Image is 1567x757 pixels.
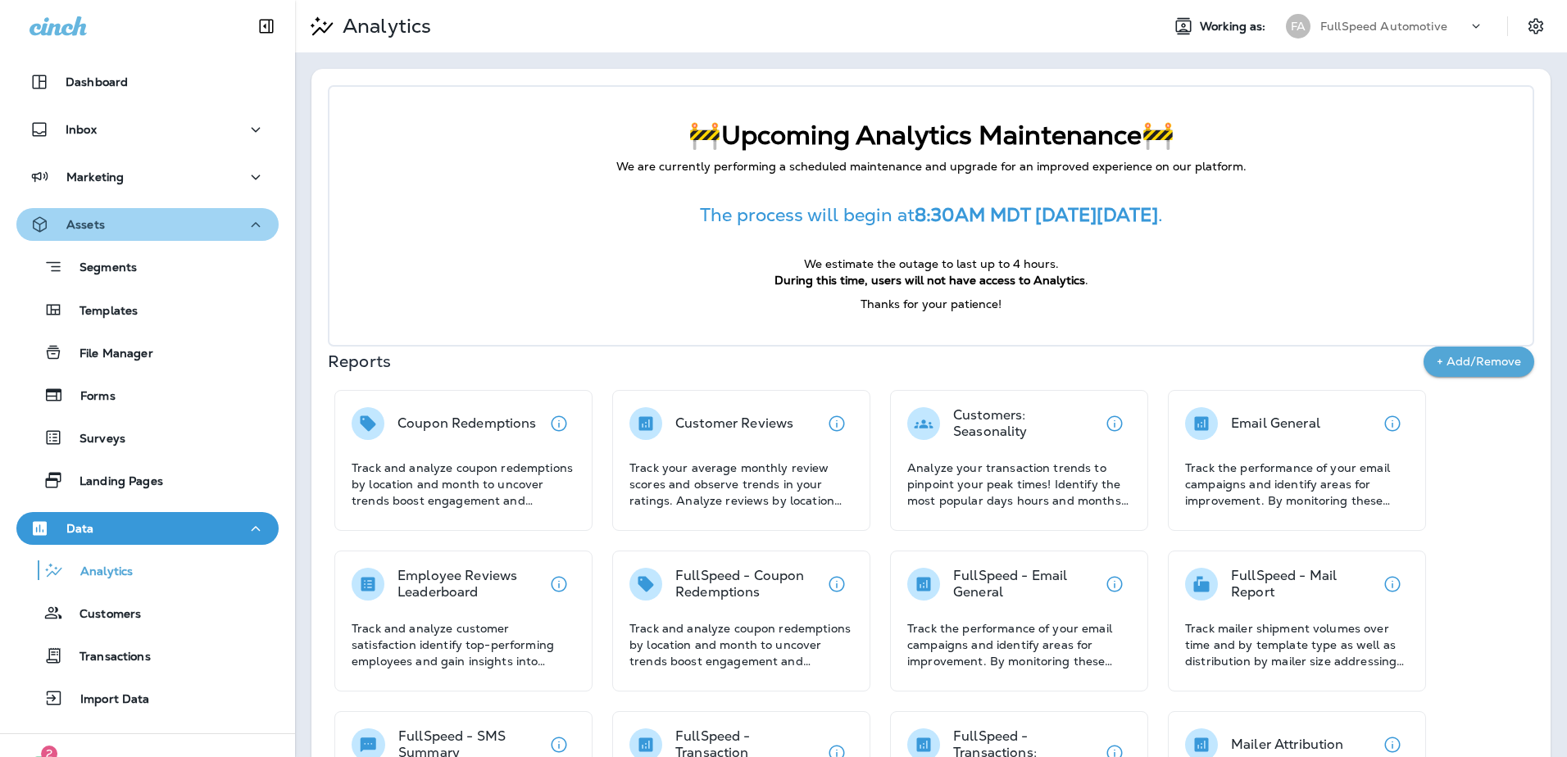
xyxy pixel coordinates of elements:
p: Marketing [66,170,124,184]
p: Coupon Redemptions [397,415,537,432]
p: We are currently performing a scheduled maintenance and upgrade for an improved experience on our... [362,159,1500,175]
p: Dashboard [66,75,128,88]
p: 🚧Upcoming Analytics Maintenance🚧 [362,120,1500,151]
button: View details [1098,407,1131,440]
p: Thanks for your patience! [362,297,1500,313]
p: Mailer Attribution [1231,737,1344,753]
button: Dashboard [16,66,279,98]
button: View details [543,407,575,440]
p: Email General [1231,415,1320,432]
p: Track mailer shipment volumes over time and by template type as well as distribution by mailer si... [1185,620,1409,669]
p: FullSpeed - Coupon Redemptions [675,568,820,601]
button: View details [820,568,853,601]
p: Templates [63,304,138,320]
span: . [1085,273,1088,288]
p: Reports [328,350,1424,373]
p: Inbox [66,123,97,136]
p: FullSpeed - Email General [953,568,1098,601]
span: . [1158,203,1163,227]
button: Import Data [16,681,279,715]
p: Track and analyze customer satisfaction identify top-performing employees and gain insights into ... [352,620,575,669]
p: Analytics [336,14,431,39]
p: FullSpeed Automotive [1320,20,1447,33]
strong: 8:30AM MDT [DATE][DATE] [915,203,1158,227]
p: Analytics [64,564,133,580]
span: Working as: [1200,20,1269,34]
p: Employee Reviews Leaderboard [397,568,543,601]
button: + Add/Remove [1424,347,1534,377]
button: View details [1376,568,1409,601]
p: Track and analyze coupon redemptions by location and month to uncover trends boost engagement and... [352,460,575,509]
button: Customers [16,596,279,630]
button: Transactions [16,638,279,673]
p: Surveys [63,432,125,447]
p: Customer Reviews [675,415,793,432]
button: Collapse Sidebar [243,10,289,43]
p: Forms [64,389,116,405]
p: We estimate the outage to last up to 4 hours. [362,256,1500,273]
p: FullSpeed - Mail Report [1231,568,1376,601]
button: Assets [16,208,279,241]
p: Landing Pages [63,474,163,490]
p: Transactions [63,650,151,665]
button: Marketing [16,161,279,193]
strong: During this time, users will not have access to Analytics [774,273,1085,288]
button: Analytics [16,553,279,587]
p: Analyze your transaction trends to pinpoint your peak times! Identify the most popular days hours... [907,460,1131,509]
p: Customers [63,607,141,623]
p: Customers: Seasonality [953,407,1098,440]
button: Templates [16,292,279,327]
p: Data [66,522,94,535]
button: Settings [1521,11,1551,41]
button: View details [1376,407,1409,440]
p: Assets [66,218,105,231]
p: Track your average monthly review scores and observe trends in your ratings. Analyze reviews by l... [629,460,853,509]
p: File Manager [63,347,153,362]
button: View details [1098,568,1131,601]
button: View details [543,568,575,601]
button: Segments [16,249,279,284]
button: Surveys [16,420,279,455]
button: Inbox [16,113,279,146]
p: Track the performance of your email campaigns and identify areas for improvement. By monitoring t... [907,620,1131,669]
button: Landing Pages [16,463,279,497]
div: FA [1286,14,1310,39]
button: Data [16,512,279,545]
p: Track the performance of your email campaigns and identify areas for improvement. By monitoring t... [1185,460,1409,509]
p: Track and analyze coupon redemptions by location and month to uncover trends boost engagement and... [629,620,853,669]
button: Forms [16,378,279,412]
p: Segments [63,261,137,277]
button: File Manager [16,335,279,369]
span: The process will begin at [700,203,915,227]
button: View details [820,407,853,440]
p: Import Data [64,692,150,708]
